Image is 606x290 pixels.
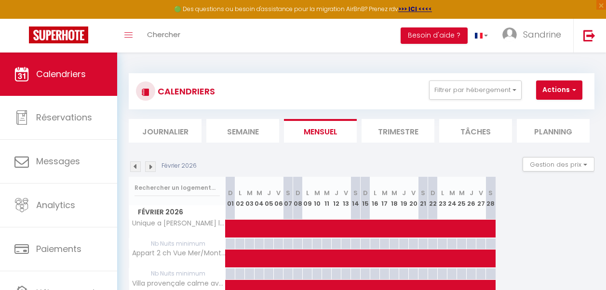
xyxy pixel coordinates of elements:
[362,119,434,143] li: Trimestre
[226,177,235,220] th: 01
[274,177,283,220] th: 06
[459,188,465,198] abbr: M
[322,177,332,220] th: 11
[363,188,368,198] abbr: D
[162,161,197,171] p: Février 2026
[361,177,370,220] th: 15
[341,177,351,220] th: 13
[239,188,242,198] abbr: L
[267,188,271,198] abbr: J
[479,188,483,198] abbr: V
[131,280,227,287] span: Villa provençale calme avec [PERSON_NAME] – 6 ch
[536,80,582,100] button: Actions
[129,268,225,279] span: Nb Nuits minimum
[476,177,486,220] th: 27
[374,188,377,198] abbr: L
[470,188,473,198] abbr: J
[353,188,358,198] abbr: S
[131,220,227,227] span: Unique a [PERSON_NAME] les Pins duplex 200m plage
[398,5,432,13] a: >>> ICI <<<<
[245,177,255,220] th: 03
[332,177,341,220] th: 12
[283,177,293,220] th: 07
[402,188,406,198] abbr: J
[335,188,338,198] abbr: J
[147,29,180,40] span: Chercher
[411,188,416,198] abbr: V
[467,177,476,220] th: 26
[523,157,594,171] button: Gestion des prix
[401,27,468,44] button: Besoin d'aide ?
[293,177,303,220] th: 08
[29,26,88,43] img: Super Booking
[276,188,281,198] abbr: V
[391,188,397,198] abbr: M
[399,177,409,220] th: 19
[129,238,225,249] span: Nb Nuits minimum
[431,188,435,198] abbr: D
[382,188,388,198] abbr: M
[256,188,262,198] abbr: M
[438,177,447,220] th: 23
[303,177,312,220] th: 09
[129,205,225,219] span: Février 2026
[495,19,573,53] a: ... Sandrine
[429,80,522,100] button: Filtrer par hébergement
[486,177,496,220] th: 28
[140,19,188,53] a: Chercher
[36,243,81,255] span: Paiements
[135,179,220,197] input: Rechercher un logement...
[370,177,380,220] th: 16
[129,119,202,143] li: Journalier
[155,80,215,102] h3: CALENDRIERS
[428,177,438,220] th: 22
[312,177,322,220] th: 10
[36,155,80,167] span: Messages
[447,177,457,220] th: 24
[390,177,399,220] th: 18
[502,27,517,42] img: ...
[306,188,309,198] abbr: L
[131,250,227,257] span: Appart 2 ch Vue Mer/Montagne, [GEOGRAPHIC_DATA], Parking
[255,177,264,220] th: 04
[314,188,320,198] abbr: M
[583,29,595,41] img: logout
[523,28,561,40] span: Sandrine
[296,188,300,198] abbr: D
[36,199,75,211] span: Analytics
[284,119,357,143] li: Mensuel
[344,188,348,198] abbr: V
[235,177,245,220] th: 02
[380,177,390,220] th: 17
[228,188,233,198] abbr: D
[517,119,590,143] li: Planning
[441,188,444,198] abbr: L
[488,188,493,198] abbr: S
[409,177,418,220] th: 20
[439,119,512,143] li: Tâches
[457,177,467,220] th: 25
[206,119,279,143] li: Semaine
[286,188,290,198] abbr: S
[264,177,274,220] th: 05
[449,188,455,198] abbr: M
[324,188,330,198] abbr: M
[418,177,428,220] th: 21
[247,188,253,198] abbr: M
[421,188,425,198] abbr: S
[36,68,86,80] span: Calendriers
[351,177,361,220] th: 14
[36,111,92,123] span: Réservations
